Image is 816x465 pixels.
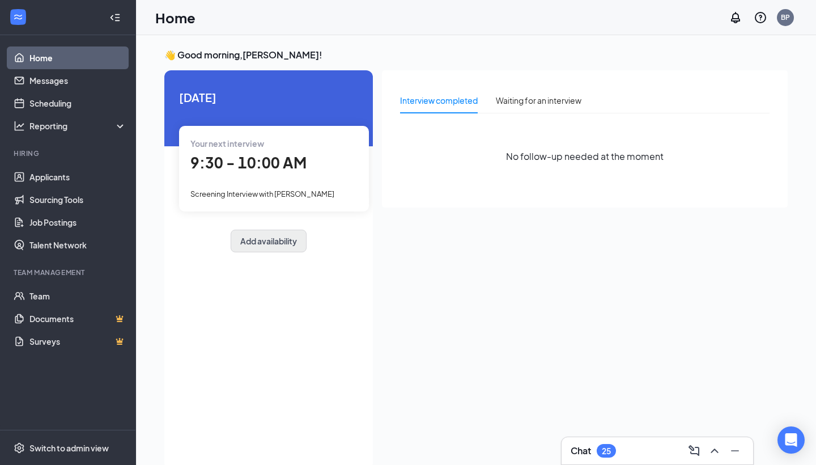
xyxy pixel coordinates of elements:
h1: Home [155,8,195,27]
svg: Collapse [109,12,121,23]
div: 25 [602,446,611,456]
div: Hiring [14,149,124,158]
span: 9:30 - 10:00 AM [190,153,307,172]
a: Scheduling [29,92,126,115]
a: Talent Network [29,234,126,256]
h3: 👋 Good morning, [PERSON_NAME] ! [164,49,788,61]
span: No follow-up needed at the moment [506,149,664,163]
button: ChevronUp [705,442,724,460]
div: Switch to admin view [29,442,109,454]
button: Add availability [231,230,307,252]
div: Reporting [29,120,127,132]
a: Job Postings [29,211,126,234]
h3: Chat [571,445,591,457]
a: Sourcing Tools [29,188,126,211]
div: BP [781,12,790,22]
button: ComposeMessage [685,442,703,460]
span: Screening Interview with [PERSON_NAME] [190,189,334,198]
a: Home [29,46,126,69]
svg: Settings [14,442,25,454]
a: Applicants [29,166,126,188]
span: Your next interview [190,138,264,149]
div: Open Intercom Messenger [777,426,805,454]
svg: Notifications [729,11,742,24]
svg: Minimize [728,444,742,458]
a: SurveysCrown [29,330,126,353]
a: Team [29,285,126,307]
svg: QuestionInfo [754,11,767,24]
svg: WorkstreamLogo [12,11,24,23]
span: [DATE] [179,88,358,106]
a: DocumentsCrown [29,307,126,330]
button: Minimize [726,442,744,460]
div: Waiting for an interview [496,94,581,107]
div: Team Management [14,268,124,277]
svg: ChevronUp [708,444,721,458]
svg: ComposeMessage [687,444,701,458]
svg: Analysis [14,120,25,132]
div: Interview completed [400,94,478,107]
a: Messages [29,69,126,92]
